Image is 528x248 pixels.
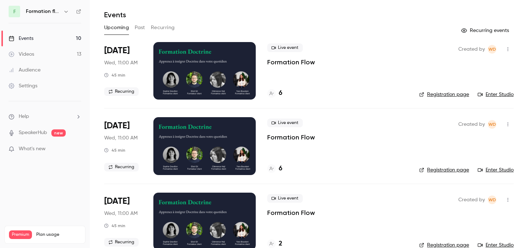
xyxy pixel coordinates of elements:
a: 6 [267,164,282,174]
span: F [13,8,16,15]
a: Registration page [419,166,469,174]
a: 6 [267,88,282,98]
span: WD [488,196,496,204]
div: Settings [9,82,37,89]
iframe: Noticeable Trigger [73,146,81,152]
span: Plan usage [36,232,81,238]
a: Registration page [419,91,469,98]
button: Recurring events [458,25,514,36]
div: Events [9,35,33,42]
li: help-dropdown-opener [9,113,81,120]
div: Videos [9,51,34,58]
span: Created by [458,196,485,204]
span: Live event [267,43,303,52]
div: 45 min [104,147,125,153]
span: Recurring [104,87,139,96]
span: Wed, 11:00 AM [104,210,138,217]
a: Enter Studio [478,166,514,174]
span: new [51,129,66,137]
span: [DATE] [104,120,130,132]
h6: Formation flow [26,8,60,15]
div: 45 min [104,72,125,78]
span: [DATE] [104,196,130,207]
h1: Events [104,10,126,19]
span: Live event [267,119,303,127]
a: Formation Flow [267,58,315,66]
a: SpeakerHub [19,129,47,137]
span: WD [488,120,496,129]
span: Recurring [104,238,139,247]
span: Recurring [104,163,139,171]
span: Created by [458,45,485,54]
a: Enter Studio [478,91,514,98]
span: Created by [458,120,485,129]
div: 45 min [104,223,125,229]
span: Live event [267,194,303,203]
button: Recurring [151,22,175,33]
div: Oct 22 Wed, 11:00 AM (Europe/Paris) [104,117,142,175]
span: [DATE] [104,45,130,56]
span: Wed, 11:00 AM [104,59,138,66]
button: Past [135,22,145,33]
h4: 6 [279,88,282,98]
span: WD [488,45,496,54]
a: Formation Flow [267,208,315,217]
a: Formation Flow [267,133,315,142]
span: Webinar Doctrine [488,45,496,54]
h4: 6 [279,164,282,174]
div: Audience [9,66,41,74]
span: Webinar Doctrine [488,196,496,204]
span: Help [19,113,29,120]
span: What's new [19,145,46,153]
span: Wed, 11:00 AM [104,134,138,142]
span: Premium [9,230,32,239]
button: Upcoming [104,22,129,33]
div: Oct 15 Wed, 11:00 AM (Europe/Paris) [104,42,142,100]
span: Webinar Doctrine [488,120,496,129]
